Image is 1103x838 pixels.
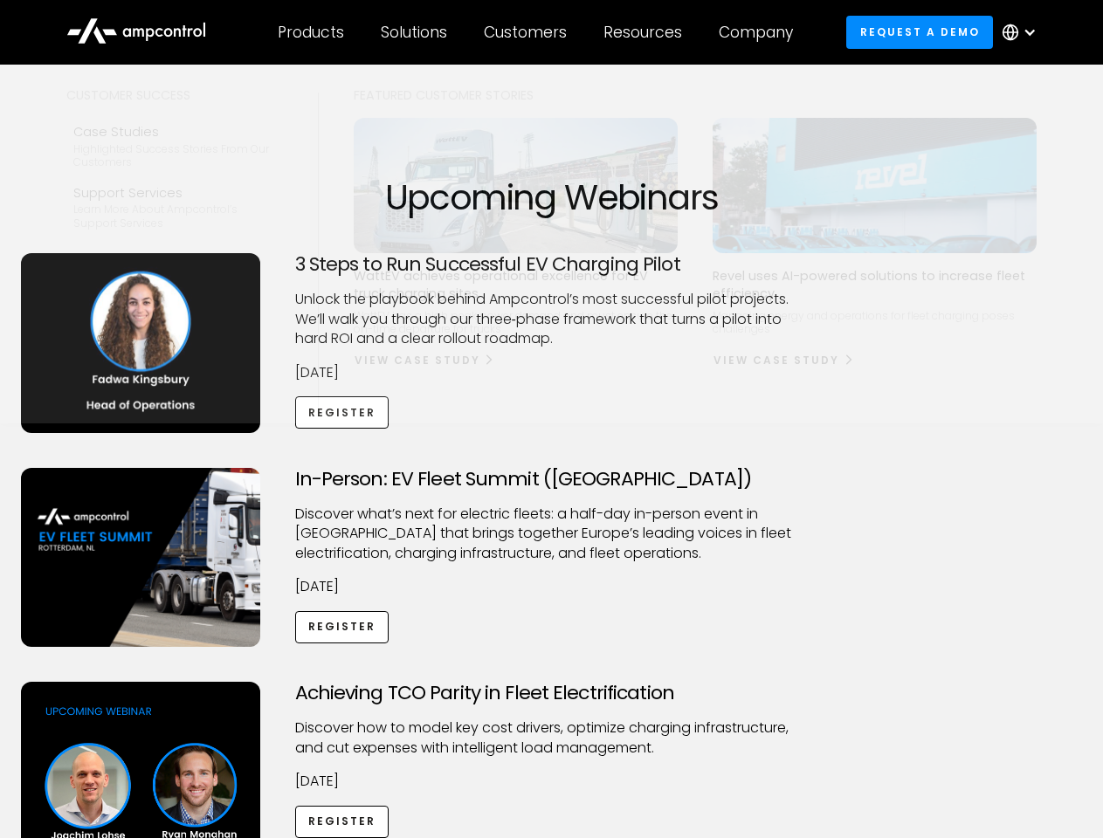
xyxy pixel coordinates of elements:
h3: In-Person: EV Fleet Summit ([GEOGRAPHIC_DATA]) [295,468,809,491]
div: Products [278,23,344,42]
div: View Case Study [714,353,839,368]
p: [DATE] [295,577,809,596]
a: Register [295,611,389,643]
div: Company [719,23,793,42]
div: Solutions [381,23,447,42]
h3: Achieving TCO Parity in Fleet Electrification [295,682,809,704]
div: Resources [603,23,682,42]
a: Case StudiesHighlighted success stories From Our Customers [66,115,283,176]
a: Request a demo [846,16,993,48]
div: Highlighted success stories From Our Customers [73,142,276,169]
p: ​Discover what’s next for electric fleets: a half-day in-person event in [GEOGRAPHIC_DATA] that b... [295,505,809,563]
div: Featured Customer Stories [354,86,1038,105]
p: WattEV has a high peak power demand and must ensure the on-time departure for trucks [354,309,678,336]
a: Support ServicesLearn more about Ampcontrol’s support services [66,176,283,237]
p: Managing energy and operations for fleet charging poses challenges [713,309,1037,336]
p: [DATE] [295,772,809,791]
div: View Case Study [355,353,480,368]
div: Customers [484,23,567,42]
p: Discover how to model key cost drivers, optimize charging infrastructure, and cut expenses with i... [295,718,809,758]
a: View Case Study [354,347,496,374]
div: Support Services [73,183,276,203]
div: Customer success [66,86,283,105]
div: Case Studies [73,122,276,141]
div: Learn more about Ampcontrol’s support services [73,203,276,230]
p: Revel uses AI-powered solutions to increase fleet efficiency [713,267,1037,302]
a: Register [295,806,389,838]
p: WattEV achieves operational excellence for EV truck charging sites [354,267,678,302]
a: View Case Study [713,347,855,374]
